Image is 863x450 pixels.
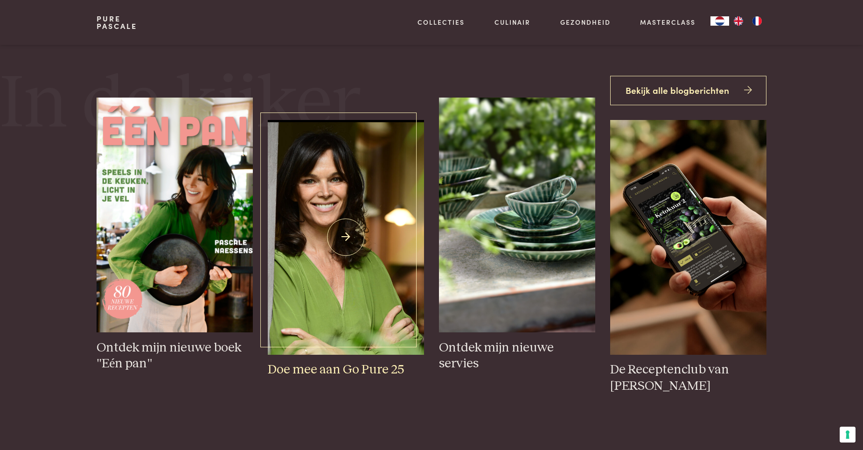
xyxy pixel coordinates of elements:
[610,362,766,394] h3: De Receptenclub van [PERSON_NAME]
[97,98,253,332] img: één pan - voorbeeldcover
[729,16,748,26] a: EN
[560,17,611,27] a: Gezondheid
[439,98,595,332] img: groen_servies_23
[97,340,253,372] h3: Ontdek mijn nieuwe boek "Eén pan"
[439,340,595,372] h3: Ontdek mijn nieuwe servies
[710,16,766,26] aside: Language selected: Nederlands
[97,98,253,372] a: één pan - voorbeeldcover Ontdek mijn nieuwe boek "Eén pan"
[494,17,530,27] a: Culinair
[439,98,595,372] a: groen_servies_23 Ontdek mijn nieuwe servies
[710,16,729,26] a: NL
[710,16,729,26] div: Language
[610,120,766,355] img: iPhone Mockup 15
[268,120,424,378] a: pascale_foto Doe mee aan Go Pure 25
[840,427,856,443] button: Uw voorkeuren voor toestemming voor trackingtechnologieën
[729,16,766,26] ul: Language list
[268,362,424,378] h3: Doe mee aan Go Pure 25
[748,16,766,26] a: FR
[268,120,424,355] img: pascale_foto
[610,120,766,394] a: iPhone Mockup 15 De Receptenclub van [PERSON_NAME]
[418,17,465,27] a: Collecties
[610,76,766,105] a: Bekijk alle blogberichten
[97,15,137,30] a: PurePascale
[640,17,696,27] a: Masterclass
